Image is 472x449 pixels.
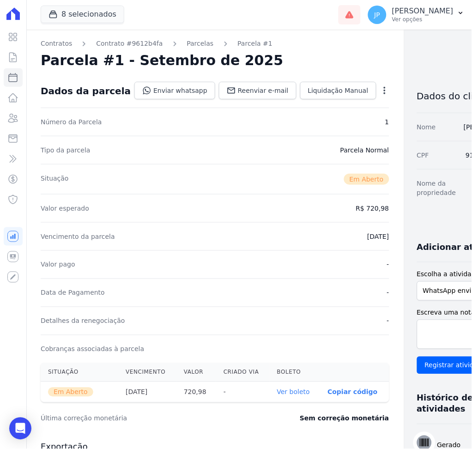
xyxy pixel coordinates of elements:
th: Situação [41,363,118,382]
span: Em Aberto [48,388,93,397]
div: Open Intercom Messenger [9,418,31,440]
dt: Número da Parcela [41,117,102,127]
nav: Breadcrumb [41,39,389,49]
a: Reenviar e-mail [219,82,297,99]
dt: Valor esperado [41,204,89,213]
button: Copiar código [328,388,378,396]
dt: Nome [417,122,436,132]
dd: [DATE] [367,232,389,241]
dd: Parcela Normal [340,146,389,155]
th: Criado via [216,363,270,382]
th: [DATE] [118,382,176,403]
dt: Situação [41,174,69,185]
span: Liquidação Manual [308,86,369,95]
dt: Nome da propriedade [417,179,466,197]
span: Em Aberto [344,174,389,185]
a: Ver boleto [277,388,310,396]
a: Enviar whatsapp [134,82,215,99]
th: 720,98 [176,382,216,403]
dt: Data de Pagamento [41,288,105,297]
dd: - [387,288,389,297]
p: Ver opções [392,16,454,23]
dt: Tipo da parcela [41,146,91,155]
a: Parcelas [187,39,214,49]
a: Contratos [41,39,72,49]
dt: CPF [417,151,429,160]
dd: Sem correção monetária [300,414,389,423]
dd: - [387,316,389,326]
a: Parcela #1 [238,39,273,49]
a: Liquidação Manual [300,82,376,99]
dt: Última correção monetária [41,414,247,423]
dd: R$ 720,98 [356,204,389,213]
button: JP [PERSON_NAME] Ver opções [361,2,472,28]
th: - [216,382,270,403]
dt: Cobranças associadas à parcela [41,345,144,354]
th: Vencimento [118,363,176,382]
dt: Valor pago [41,260,75,269]
span: JP [375,12,381,18]
dt: Vencimento da parcela [41,232,115,241]
p: [PERSON_NAME] [392,6,454,16]
dd: - [387,260,389,269]
dt: Detalhes da renegociação [41,316,125,326]
a: Contrato #9612b4fa [96,39,163,49]
dd: 1 [385,117,389,127]
th: Valor [176,363,216,382]
h2: Parcela #1 - Setembro de 2025 [41,52,284,69]
div: Dados da parcela [41,85,131,97]
th: Boleto [270,363,321,382]
span: Reenviar e-mail [238,86,289,95]
button: 8 selecionados [41,6,124,23]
